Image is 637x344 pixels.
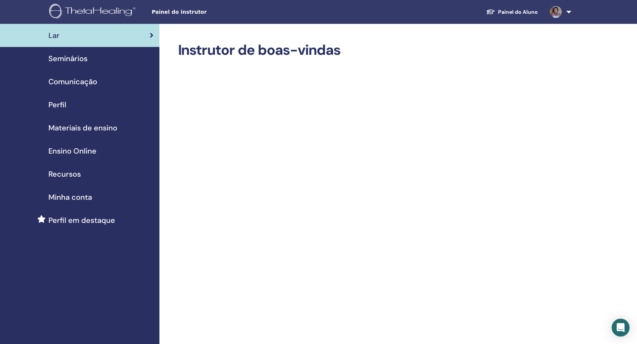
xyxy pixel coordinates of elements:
[48,215,115,226] span: Perfil em destaque
[612,319,630,337] div: Open Intercom Messenger
[48,99,66,110] span: Perfil
[48,168,81,180] span: Recursos
[48,30,60,41] span: Lar
[48,122,117,133] span: Materiais de ensino
[48,192,92,203] span: Minha conta
[550,6,562,18] img: default.jpg
[48,145,96,157] span: Ensino Online
[486,9,495,15] img: graduation-cap-white.svg
[48,76,97,87] span: Comunicação
[49,4,138,20] img: logo.png
[480,5,544,19] a: Painel do Aluno
[178,42,570,59] h2: Instrutor de boas-vindas
[152,8,263,16] span: Painel do instrutor
[48,53,88,64] span: Seminários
